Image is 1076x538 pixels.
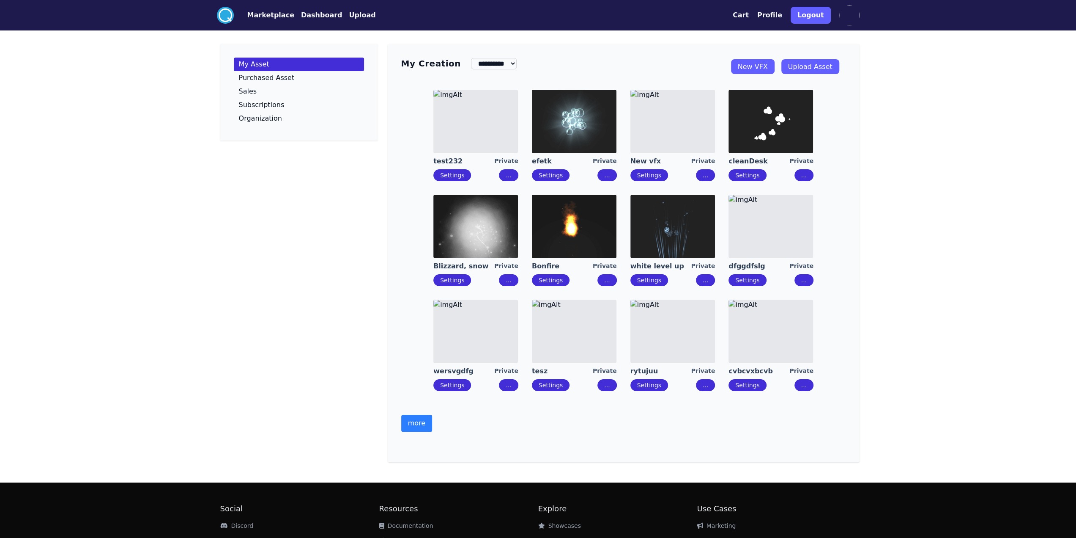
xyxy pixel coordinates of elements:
h2: Social [220,503,379,515]
div: Private [691,367,715,376]
div: Private [691,262,715,271]
div: Private [494,367,518,376]
div: Private [593,262,617,271]
button: Settings [433,274,471,286]
a: New VFX [731,59,775,74]
img: imgAlt [728,195,813,258]
a: Marketing [697,522,736,529]
a: cvbcvxbcvb [728,367,789,376]
a: Settings [637,277,661,284]
img: imgAlt [630,300,715,363]
img: imgAlt [433,300,518,363]
button: ... [696,379,715,391]
a: Upload Asset [781,59,839,74]
div: Private [593,157,617,166]
p: Sales [239,88,257,95]
p: My Asset [239,61,269,68]
button: ... [696,274,715,286]
p: Subscriptions [239,102,285,108]
div: Private [494,262,518,271]
a: Showcases [538,522,581,529]
button: ... [597,274,616,286]
img: imgAlt [630,195,715,258]
img: profile [839,5,860,25]
a: white level up [630,262,691,271]
a: Settings [735,172,759,179]
a: Logout [791,3,831,27]
div: Private [789,367,813,376]
a: Marketplace [234,10,294,20]
img: imgAlt [728,90,813,153]
button: Settings [630,274,668,286]
a: test232 [433,157,494,166]
p: Purchased Asset [239,74,295,81]
h2: Resources [379,503,538,515]
a: New vfx [630,157,691,166]
a: Settings [539,382,563,389]
div: Private [593,367,617,376]
button: ... [597,379,616,391]
button: ... [499,274,518,286]
a: Upload [342,10,375,20]
a: Subscriptions [234,98,364,112]
a: Dashboard [294,10,342,20]
a: Organization [234,112,364,125]
button: ... [794,274,813,286]
a: wersvgdfg [433,367,494,376]
button: Upload [349,10,375,20]
a: Settings [637,172,661,179]
button: Settings [433,169,471,181]
button: more [401,415,432,432]
a: Bonfire [532,262,593,271]
div: Private [494,157,518,166]
a: Settings [735,277,759,284]
button: ... [499,379,518,391]
button: ... [794,169,813,181]
img: imgAlt [630,90,715,153]
button: Dashboard [301,10,342,20]
button: ... [597,169,616,181]
a: Blizzard, snow [433,262,494,271]
a: Settings [637,382,661,389]
img: imgAlt [532,195,616,258]
h2: Use Cases [697,503,856,515]
p: Organization [239,115,282,122]
button: ... [696,169,715,181]
a: rytujuu [630,367,691,376]
button: Settings [433,379,471,391]
a: efetk [532,157,593,166]
button: Settings [728,169,766,181]
button: Settings [532,379,569,391]
button: Logout [791,7,831,24]
a: Settings [440,277,464,284]
h2: Explore [538,503,697,515]
h3: My Creation [401,58,461,69]
a: Settings [539,172,563,179]
button: Settings [630,169,668,181]
a: dfggdfslg [728,262,789,271]
a: Settings [539,277,563,284]
img: imgAlt [728,300,813,363]
button: Settings [728,379,766,391]
a: My Asset [234,58,364,71]
button: Settings [630,379,668,391]
a: Purchased Asset [234,71,364,85]
button: Marketplace [247,10,294,20]
a: cleanDesk [728,157,789,166]
button: ... [794,379,813,391]
button: Cart [733,10,749,20]
button: Settings [728,274,766,286]
a: tesz [532,367,593,376]
div: Private [789,157,813,166]
button: Profile [757,10,782,20]
div: Private [789,262,813,271]
img: imgAlt [433,90,518,153]
a: Settings [440,382,464,389]
a: Sales [234,85,364,98]
img: imgAlt [532,300,616,363]
div: Private [691,157,715,166]
img: imgAlt [532,90,616,153]
button: Settings [532,169,569,181]
button: Settings [532,274,569,286]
